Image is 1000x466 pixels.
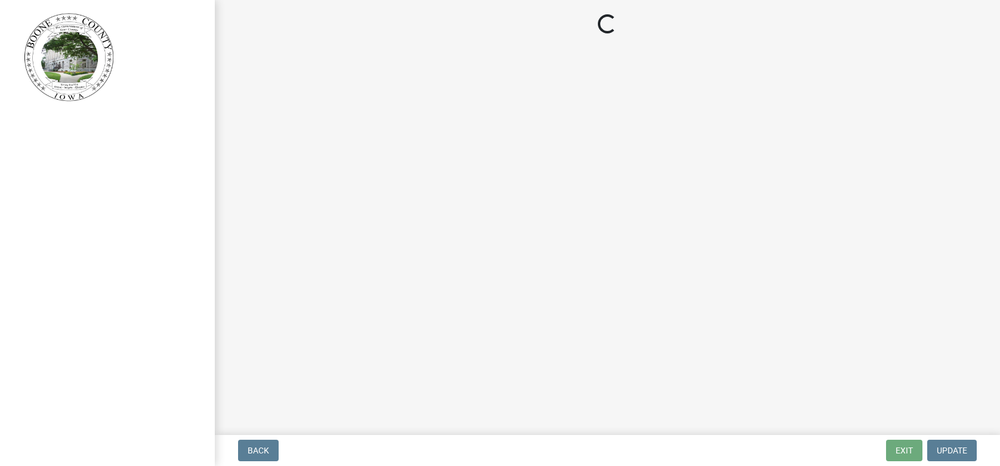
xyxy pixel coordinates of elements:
span: Back [248,446,269,455]
img: Boone County, Iowa [24,13,115,102]
button: Update [927,440,977,461]
button: Back [238,440,279,461]
button: Exit [886,440,922,461]
span: Update [937,446,967,455]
